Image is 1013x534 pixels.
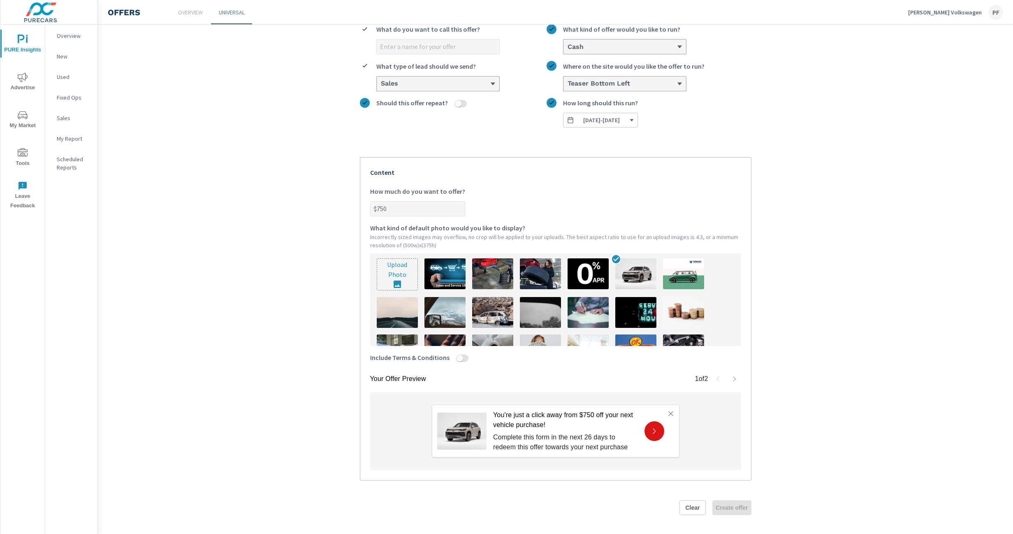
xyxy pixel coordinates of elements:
p: Sales [57,114,91,122]
input: What do you want to call this offer? [377,39,499,54]
p: Used [57,73,91,81]
div: My Report [45,132,97,145]
span: Clear [683,504,702,511]
p: Your Offer Preview [370,374,426,384]
img: description [615,297,656,328]
img: description [663,297,704,328]
span: Should this offer repeat? [376,98,448,108]
span: What do you want to call this offer? [376,24,480,34]
p: Complete this form in the next 26 days to redeem this offer towards your next purchase [493,432,638,452]
img: 2025 Tiguan in sandstorm gray [437,413,487,450]
div: Overview [45,30,97,42]
img: description [520,258,561,289]
h6: Teaser Bottom Left [568,79,630,88]
p: Scheduled Reports [57,155,91,172]
img: description [472,258,513,289]
img: description [472,334,513,365]
p: 1 of 2 [695,374,708,384]
div: PF [988,5,1003,20]
h6: Cash [568,43,584,51]
img: description [615,334,656,365]
img: description [520,334,561,365]
img: description [663,334,704,365]
img: description [424,297,466,328]
img: description [377,297,418,328]
span: Where on the site would you like the offer to run? [563,61,705,71]
span: PURE Insights [3,35,42,55]
div: Sales [45,112,97,124]
img: description [472,297,513,328]
span: Tools [3,148,42,168]
div: Scheduled Reports [45,153,97,174]
span: What type of lead should we send? [376,61,476,71]
span: [DATE] - [DATE] [583,116,620,124]
p: Overview [57,32,91,40]
span: How long should this run? [563,98,638,108]
div: nav menu [0,25,45,214]
input: Where on the site would you like the offer to run? [567,80,568,88]
button: Clear [679,500,706,515]
p: [PERSON_NAME] Volkswagen [908,9,982,16]
img: description [663,258,704,289]
div: Used [45,71,97,83]
span: Include Terms & Conditions [370,353,450,362]
div: New [45,50,97,63]
button: Should this offer repeat? [455,100,461,107]
img: description [520,297,561,328]
button: Include Terms & Conditions [457,355,463,362]
h6: Sales [381,79,398,88]
input: How much do you want to offer? [371,202,465,216]
div: Fixed Ops [45,91,97,104]
p: Content [370,167,741,177]
img: description [377,334,418,365]
span: Advertise [3,72,42,93]
span: What kind of offer would you like to run? [563,24,680,34]
p: Fixed Ops [57,93,91,102]
span: Leave Feedback [3,181,42,211]
img: description [424,258,466,289]
p: You're just a click away from $750 off your next vehicle purchase! [493,410,638,430]
h4: Offers [108,7,140,17]
img: description [615,258,656,289]
p: Overview [178,8,203,16]
span: What kind of default photo would you like to display? [370,223,525,233]
p: New [57,52,91,60]
img: description [568,297,609,328]
input: What type of lead should we send? [380,80,381,88]
img: description [424,334,466,365]
p: Universal [219,8,245,16]
button: How long should this run? [563,113,638,128]
img: description [568,334,609,365]
p: My Report [57,135,91,143]
img: description [568,258,609,289]
span: How much do you want to offer? [370,186,465,196]
span: My Market [3,110,42,130]
p: Incorrectly sized images may overflow, no crop will be applied to your uploads. The best aspect r... [370,233,741,249]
